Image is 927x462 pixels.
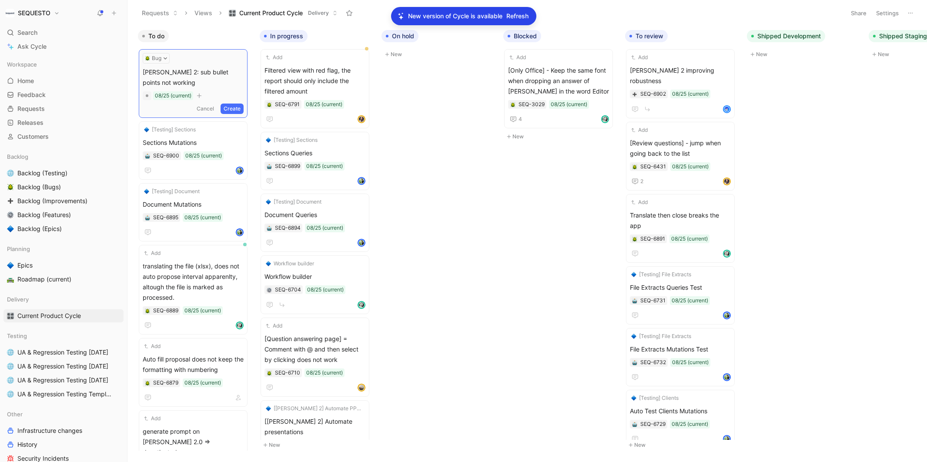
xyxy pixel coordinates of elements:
img: 🪲 [632,164,637,170]
button: 🎛️Current Product CycleDelivery [225,7,341,20]
span: [Testing] Sections [274,136,318,144]
span: In progress [270,32,303,40]
a: Infrastructure changes [3,424,124,437]
div: Workspace [3,58,124,71]
span: [[PERSON_NAME] 2] Automate presentations [264,416,365,437]
a: 🔷Backlog (Epics) [3,222,124,235]
a: 🌐UA & Regression Testing Template [3,388,124,401]
img: ➕ [7,198,14,204]
span: UA & Regression Testing [DATE] [17,362,108,371]
span: 4 [519,117,522,122]
img: 🔷 [631,334,636,339]
button: 🛣️ [5,274,16,285]
a: 🎛️Current Product Cycle [3,309,124,322]
div: ➕ [632,91,638,97]
img: avatar [724,106,730,112]
img: ➕ [632,92,637,97]
a: 🔷[Testing] File ExtractsFile Extracts Mutations Test08/25 (current)avatar [626,328,735,386]
button: 🤖 [266,225,272,231]
span: Filtered view with red flag, the report should only include the filtered amount [264,65,365,97]
img: 🪲 [145,308,150,314]
button: 🪲 [144,380,151,386]
img: 🌐 [7,391,14,398]
img: 🎛️ [229,10,236,17]
span: Planning [7,244,30,253]
button: 🪲 [632,164,638,170]
a: AddTranslate then close breaks the app08/25 (current)avatar [626,194,735,263]
span: File Extracts Queries Test [630,282,731,293]
span: generate prompt on [PERSON_NAME] 2.0 => deactivated [143,426,244,458]
button: To do [138,30,169,42]
span: Translate then close breaks the app [630,210,731,231]
span: [Testing] File Extracts [639,270,691,279]
img: avatar [724,251,730,257]
button: 🔷[Testing] File Extracts [630,270,693,279]
img: 🪲 [267,102,272,107]
div: 08/25 (current) [672,420,708,429]
div: SEQ-6900 [153,151,179,160]
button: 2 [630,176,645,187]
span: File Extracts Mutations Test [630,344,731,355]
button: Add [630,126,649,134]
div: To do🪲Bug[PERSON_NAME] 2: sub bullet points not working08/25 (current)CancelCreate [134,26,256,455]
span: [[PERSON_NAME] 2] Automate PPTX presentations [274,404,364,413]
button: Add [630,53,649,62]
div: 08/25 (current) [184,378,221,387]
img: 🔷 [631,395,636,401]
img: 🤖 [632,422,637,427]
a: Addtranslating the file (xlsx), does not auto propose interval apparenlty, altough the file is ma... [139,245,248,335]
a: Requests [3,102,124,115]
img: avatar [724,312,730,318]
img: avatar [358,116,365,122]
div: 08/25 (current) [551,100,587,109]
div: 08/25 (current) [184,213,221,222]
img: 🌐 [7,349,14,356]
button: Add [143,249,162,258]
a: 🔷Epics [3,259,124,272]
div: Planning [3,242,124,255]
div: SEQ-6895 [153,213,178,222]
img: avatar [724,374,730,380]
div: 08/25 (current) [155,91,191,100]
p: New version of Cycle is available [408,11,503,21]
div: 08/25 (current) [672,90,709,98]
div: 🤖 [144,153,151,159]
span: To do [148,32,164,40]
button: 🪲 [632,236,638,242]
a: 🪲Backlog (Bugs) [3,181,124,194]
a: AddAuto fill proposal does not keep the formatting with numbering08/25 (current) [139,338,248,407]
button: Add [630,198,649,207]
span: Auto Test Clients Mutations [630,406,731,416]
a: 🔷[Testing] File ExtractsFile Extracts Queries Test08/25 (current)avatar [626,266,735,325]
a: History [3,438,124,451]
img: avatar [724,436,730,442]
img: 🪲 [632,237,637,242]
span: Customers [17,132,49,141]
button: 4 [508,114,524,124]
img: 🌐 [7,170,14,177]
span: Workflow builder [274,259,314,268]
img: 🪲 [267,371,272,376]
img: 🤖 [632,298,637,304]
button: Add [264,53,284,62]
span: Backlog (Features) [17,211,71,219]
img: 🔷 [266,199,271,204]
div: Search [3,26,124,39]
span: Current Product Cycle [17,311,81,320]
a: Add[Question answering page] = Comment with @ and then select by clicking does not work08/25 (cur... [261,318,369,397]
div: SEQ-6894 [275,224,301,232]
span: Current Product Cycle [239,9,303,17]
button: 🪲 [266,370,272,376]
a: 🛣️Roadmap (current) [3,273,124,286]
span: translating the file (xlsx), does not auto propose interval apparenlty, altough the file is marke... [143,261,244,303]
button: 🪲 [510,101,516,107]
button: Share [847,7,870,19]
div: SEQ-6889 [153,306,178,315]
div: 08/25 (current) [307,285,344,294]
img: 🤖 [145,215,150,221]
div: 08/25 (current) [306,368,343,377]
img: 🔷 [266,406,271,411]
img: 🎛️ [7,312,14,319]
